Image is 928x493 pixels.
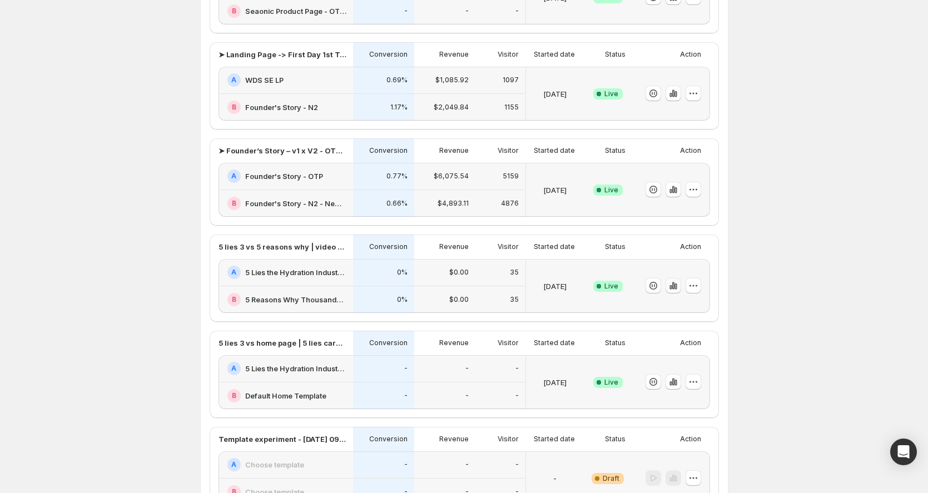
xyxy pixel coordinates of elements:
[245,102,318,113] h2: Founder's Story - N2
[386,172,408,181] p: 0.77%
[404,364,408,373] p: -
[534,242,575,251] p: Started date
[232,103,236,112] h2: B
[397,295,408,304] p: 0%
[245,267,346,278] h2: 5 Lies the Hydration Industry Keeps Telling You 3
[232,391,236,400] h2: B
[245,171,323,182] h2: Founder's Story - OTP
[465,7,469,16] p: -
[219,337,346,348] p: 5 lies 3 vs home page | 5 lies carousel ad | PDP CTA
[369,435,408,444] p: Conversion
[510,295,519,304] p: 35
[449,268,469,277] p: $0.00
[605,338,626,347] p: Status
[245,6,346,17] h2: Seaonic Product Page - OTP-Only
[543,185,567,196] p: [DATE]
[680,50,701,59] p: Action
[534,435,575,444] p: Started date
[434,172,469,181] p: $6,075.54
[498,338,519,347] p: Visitor
[369,338,408,347] p: Conversion
[245,294,346,305] h2: 5 Reasons Why Thousands Are Switching to This Ultra-Hydrating Marine Plasma
[439,146,469,155] p: Revenue
[465,460,469,469] p: -
[515,7,519,16] p: -
[232,7,236,16] h2: B
[498,435,519,444] p: Visitor
[219,241,346,252] p: 5 lies 3 vs 5 reasons why | video ad don’t get fooled | PDP CTA
[404,391,408,400] p: -
[543,281,567,292] p: [DATE]
[604,186,618,195] span: Live
[231,76,236,84] h2: A
[449,295,469,304] p: $0.00
[515,460,519,469] p: -
[603,474,619,483] span: Draft
[503,172,519,181] p: 5159
[515,364,519,373] p: -
[439,50,469,59] p: Revenue
[245,459,304,470] h2: Choose template
[510,268,519,277] p: 35
[515,391,519,400] p: -
[680,338,701,347] p: Action
[390,103,408,112] p: 1.17%
[369,50,408,59] p: Conversion
[605,146,626,155] p: Status
[231,460,236,469] h2: A
[434,103,469,112] p: $2,049.84
[465,391,469,400] p: -
[397,268,408,277] p: 0%
[245,74,284,86] h2: WDS SE LP
[534,50,575,59] p: Started date
[605,435,626,444] p: Status
[232,295,236,304] h2: B
[386,76,408,84] p: 0.69%
[231,268,236,277] h2: A
[498,146,519,155] p: Visitor
[553,473,557,484] p: -
[604,378,618,387] span: Live
[219,145,346,156] p: ➤ Founder’s Story – v1 x V2 - OTP-Only
[465,364,469,373] p: -
[534,338,575,347] p: Started date
[605,242,626,251] p: Status
[245,363,346,374] h2: 5 Lies the Hydration Industry Keeps Telling You 3A
[680,242,701,251] p: Action
[219,434,346,445] p: Template experiment - [DATE] 09:51:21
[404,7,408,16] p: -
[543,88,567,99] p: [DATE]
[245,198,346,209] h2: Founder's Story - N2 - New x Old
[439,242,469,251] p: Revenue
[219,49,346,60] p: ➤ Landing Page -> First Day 1st Template x Founder's Story - OTP-Only
[498,242,519,251] p: Visitor
[369,242,408,251] p: Conversion
[245,390,326,401] h2: Default Home Template
[501,199,519,208] p: 4876
[435,76,469,84] p: $1,085.92
[604,282,618,291] span: Live
[404,460,408,469] p: -
[438,199,469,208] p: $4,893.11
[680,146,701,155] p: Action
[890,439,917,465] div: Open Intercom Messenger
[369,146,408,155] p: Conversion
[543,377,567,388] p: [DATE]
[386,199,408,208] p: 0.66%
[680,435,701,444] p: Action
[232,199,236,208] h2: B
[439,338,469,347] p: Revenue
[498,50,519,59] p: Visitor
[439,435,469,444] p: Revenue
[504,103,519,112] p: 1155
[231,172,236,181] h2: A
[231,364,236,373] h2: A
[604,89,618,98] span: Live
[534,146,575,155] p: Started date
[503,76,519,84] p: 1097
[605,50,626,59] p: Status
